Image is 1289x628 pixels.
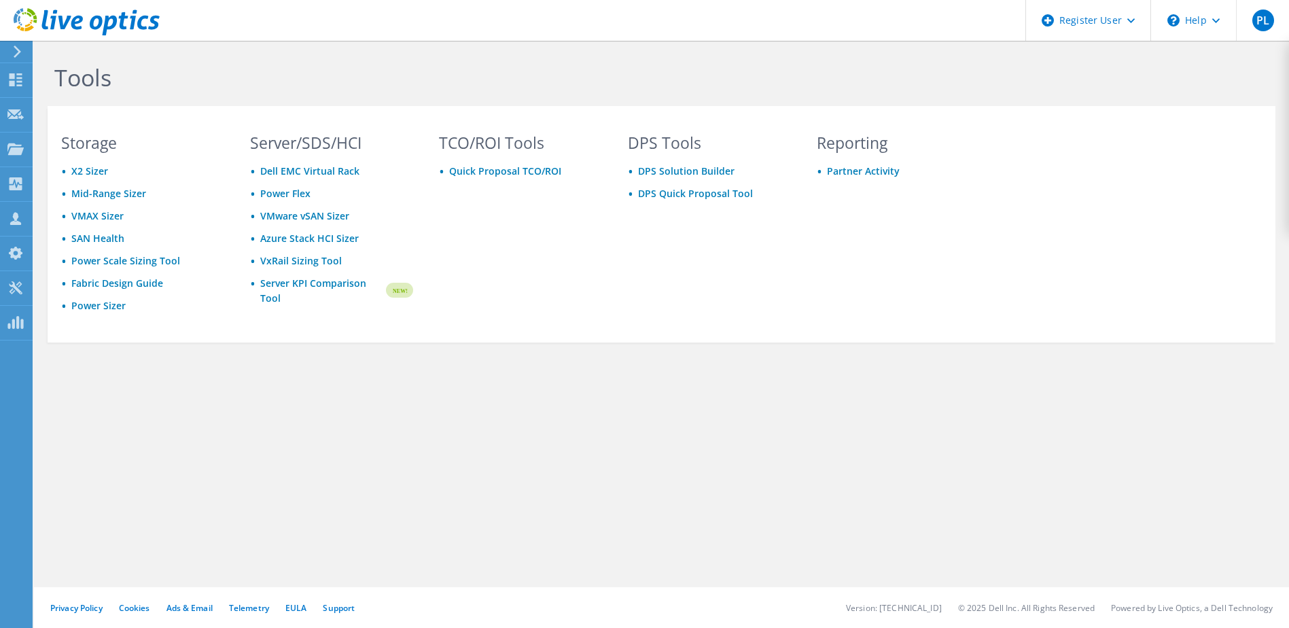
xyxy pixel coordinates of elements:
[71,232,124,245] a: SAN Health
[119,602,150,614] a: Cookies
[54,63,972,92] h1: Tools
[71,254,180,267] a: Power Scale Sizing Tool
[71,187,146,200] a: Mid-Range Sizer
[958,602,1095,614] li: © 2025 Dell Inc. All Rights Reserved
[1111,602,1273,614] li: Powered by Live Optics, a Dell Technology
[71,209,124,222] a: VMAX Sizer
[1252,10,1274,31] span: PL
[71,164,108,177] a: X2 Sizer
[260,187,311,200] a: Power Flex
[250,135,413,150] h3: Server/SDS/HCI
[638,164,735,177] a: DPS Solution Builder
[260,254,342,267] a: VxRail Sizing Tool
[323,602,355,614] a: Support
[846,602,942,614] li: Version: [TECHNICAL_ID]
[229,602,269,614] a: Telemetry
[449,164,561,177] a: Quick Proposal TCO/ROI
[638,187,753,200] a: DPS Quick Proposal Tool
[260,209,349,222] a: VMware vSAN Sizer
[260,164,359,177] a: Dell EMC Virtual Rack
[71,299,126,312] a: Power Sizer
[628,135,791,150] h3: DPS Tools
[439,135,602,150] h3: TCO/ROI Tools
[827,164,900,177] a: Partner Activity
[61,135,224,150] h3: Storage
[1167,14,1180,27] svg: \n
[50,602,103,614] a: Privacy Policy
[384,275,413,307] img: new-badge.svg
[285,602,306,614] a: EULA
[260,232,359,245] a: Azure Stack HCI Sizer
[817,135,980,150] h3: Reporting
[260,276,384,306] a: Server KPI Comparison Tool
[166,602,213,614] a: Ads & Email
[71,277,163,290] a: Fabric Design Guide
